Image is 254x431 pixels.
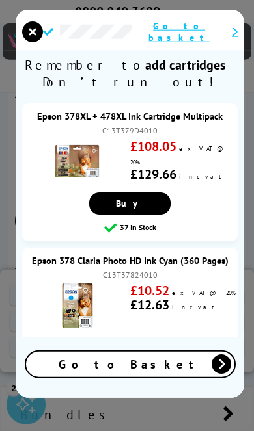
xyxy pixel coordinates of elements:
strong: £108.05 [130,138,176,155]
span: Remember to - Don’t run out! [16,50,244,97]
a: Epson 378 Claria Photo HD Ink Cyan (360 Pages) [32,254,229,267]
span: ex VAT @ 20% [172,289,234,296]
a: Epson 378XL + 478XL Ink Cartridge Multipack [37,110,223,122]
div: 37 In Stock [25,221,234,234]
span: Go to Basket [59,357,202,372]
img: Epson 378XL + 478XL Ink Cartridge Multipack [55,138,100,184]
strong: £12.63 [130,296,169,313]
div: C13T379D4010 [25,125,234,135]
img: Epson 378 Claria Photo HD Ink Cyan (360 Pages) [55,283,100,328]
strong: £129.66 [130,166,176,183]
span: Buy [116,198,144,209]
span: Go to basket [132,20,225,44]
strong: £10.52 [130,282,169,299]
div: C13T37824010 [25,270,234,280]
a: Go to basket [132,20,238,44]
button: close modal [22,21,43,42]
span: ex VAT @ 20% [130,145,229,166]
a: Go to Basket [25,350,236,378]
b: add cartridges [145,57,225,73]
span: inc vat [179,173,227,180]
span: inc vat [172,304,219,311]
